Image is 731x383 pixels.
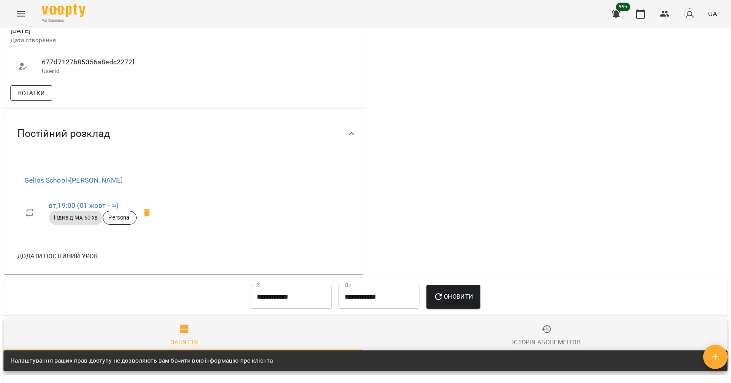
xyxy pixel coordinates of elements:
span: UA [708,9,717,18]
img: Voopty Logo [42,4,85,17]
span: Нотатки [17,88,45,98]
div: Налаштування ваших прав доступу не дозволяють вам бачити всю інформацію про клієнта [10,353,273,369]
span: 99+ [616,3,630,11]
span: Personal [103,214,136,222]
span: Додати постійний урок [17,251,98,261]
button: Menu [10,3,31,24]
button: Додати постійний урок [14,248,101,264]
span: For Business [42,18,85,23]
div: Історія абонементів [512,337,581,347]
div: Постійний розклад [3,111,364,156]
img: avatar_s.png [684,8,696,20]
span: Постійний розклад [17,127,110,140]
p: UserId [42,67,175,76]
a: вт,19:00 (01 жовт - ∞) [49,201,118,210]
span: Видалити приватний урок Гудима Антон вт 19:00 клієнта Марчук Євгеній [137,202,158,223]
span: Оновити [433,291,473,302]
button: UA [704,6,721,22]
span: [DATE] [10,26,182,36]
span: індивід МА 60 хв [49,214,103,222]
button: Нотатки [10,85,52,101]
span: 677d7127b85356a8edc2272f [42,57,175,67]
p: Дата створення [10,36,182,45]
div: Заняття [171,337,198,347]
button: Оновити [426,285,480,309]
a: Gelios School»[PERSON_NAME] [24,176,123,184]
